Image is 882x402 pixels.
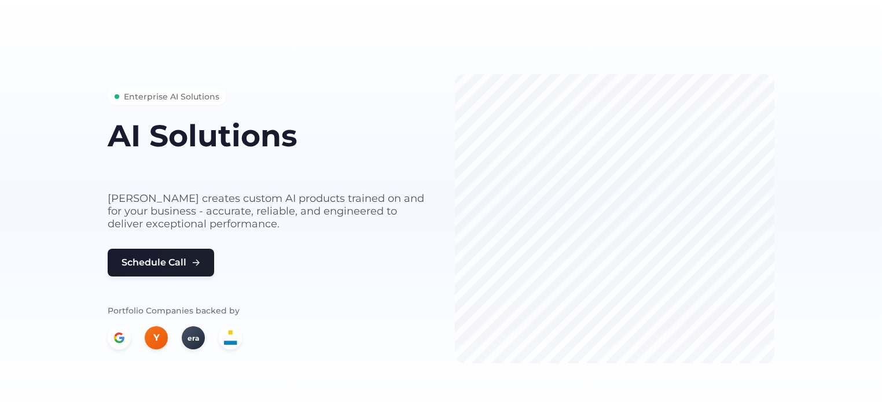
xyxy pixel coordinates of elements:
[108,304,427,317] p: Portfolio Companies backed by
[108,119,427,152] h1: AI Solutions
[145,326,168,349] div: Y
[108,192,427,230] p: [PERSON_NAME] creates custom AI products trained on and for your business - accurate, reliable, a...
[124,90,219,103] span: Enterprise AI Solutions
[108,249,214,276] button: Schedule Call
[182,326,205,349] div: era
[108,157,427,178] h2: built for your business needs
